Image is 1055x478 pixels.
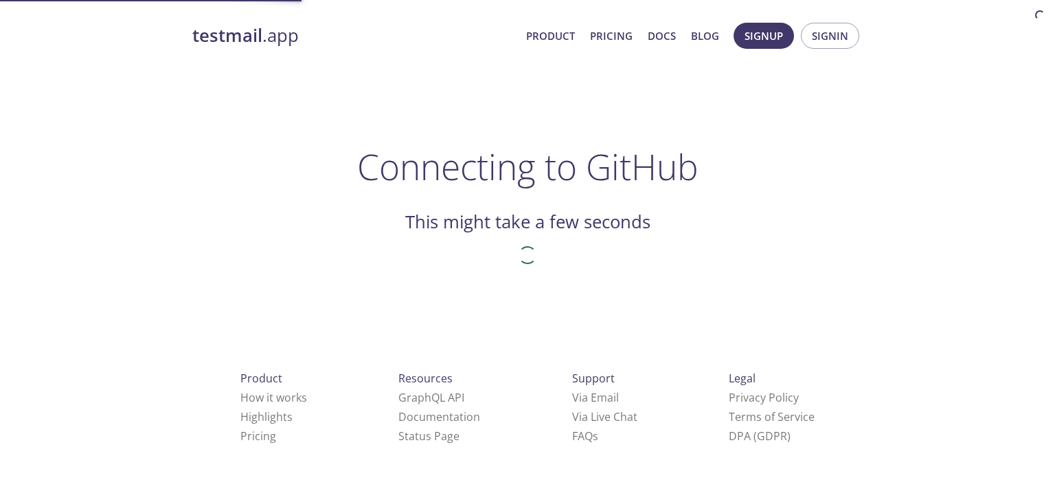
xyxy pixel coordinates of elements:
a: Status Page [398,428,460,444]
a: Via Live Chat [572,409,637,424]
a: Via Email [572,390,619,405]
a: DPA (GDPR) [729,428,791,444]
a: Pricing [240,428,276,444]
a: Highlights [240,409,293,424]
span: Signup [745,27,783,45]
button: Signup [734,23,794,49]
span: s [593,428,598,444]
a: FAQ [572,428,598,444]
h1: Connecting to GitHub [357,146,699,187]
span: Resources [398,371,453,386]
a: Docs [648,27,676,45]
a: GraphQL API [398,390,464,405]
a: testmail.app [192,24,515,47]
a: Blog [691,27,719,45]
span: Support [572,371,615,386]
a: Documentation [398,409,480,424]
h2: This might take a few seconds [405,210,650,234]
a: How it works [240,390,307,405]
span: Signin [812,27,848,45]
a: Product [526,27,575,45]
span: Legal [729,371,756,386]
a: Privacy Policy [729,390,799,405]
a: Terms of Service [729,409,815,424]
strong: testmail [192,23,262,47]
a: Pricing [590,27,633,45]
span: Product [240,371,282,386]
button: Signin [801,23,859,49]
